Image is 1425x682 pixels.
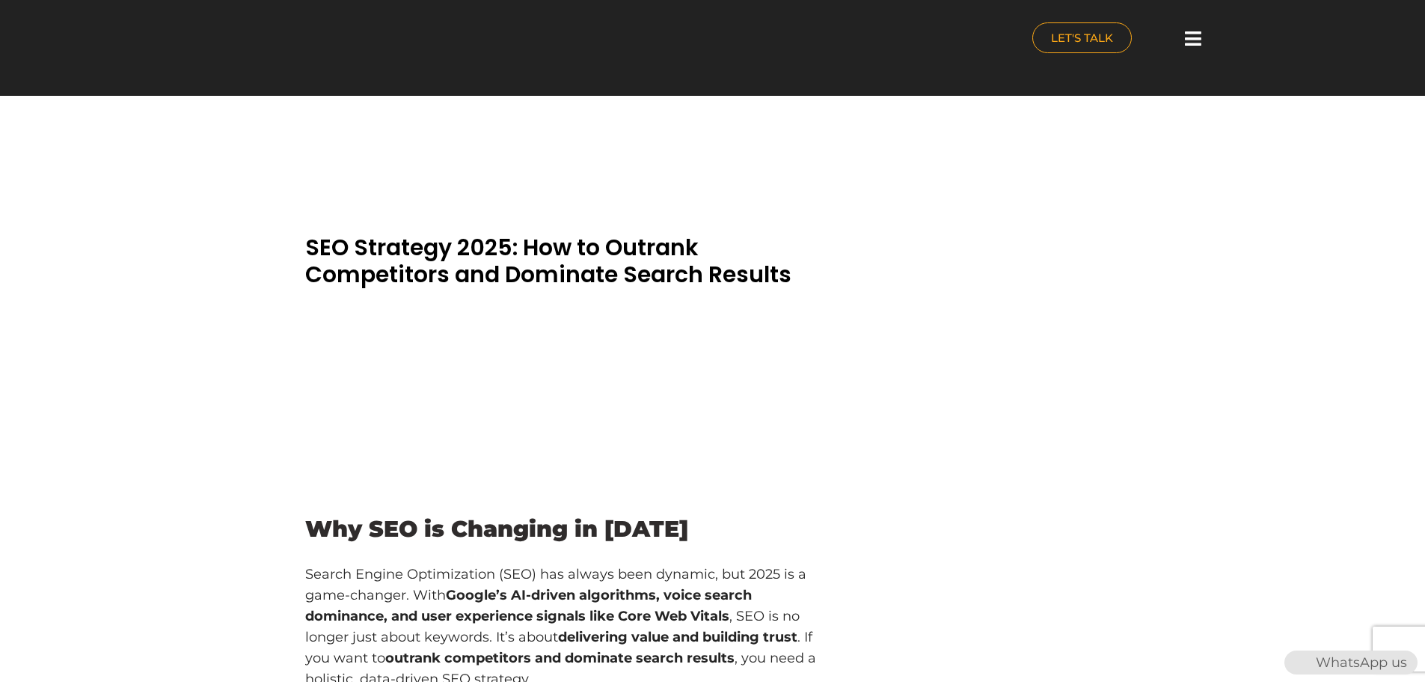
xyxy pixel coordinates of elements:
[1286,651,1310,675] img: WhatsApp
[1051,32,1113,43] span: LET'S TALK
[182,7,705,73] a: nuance-qatar_logo
[182,7,307,73] img: nuance-qatar_logo
[305,515,688,543] strong: Why SEO is Changing in [DATE]
[385,650,735,666] strong: outrank competitors and dominate search results
[305,587,752,624] strong: Google’s AI-driven algorithms, voice search dominance, and user experience signals like Core Web ...
[558,629,797,645] strong: delivering value and building trust
[1284,654,1418,671] a: WhatsAppWhatsApp us
[1032,22,1132,53] a: LET'S TALK
[305,234,836,288] h2: SEO Strategy 2025: How to Outrank Competitors and Dominate Search Results
[1284,651,1418,675] div: WhatsApp us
